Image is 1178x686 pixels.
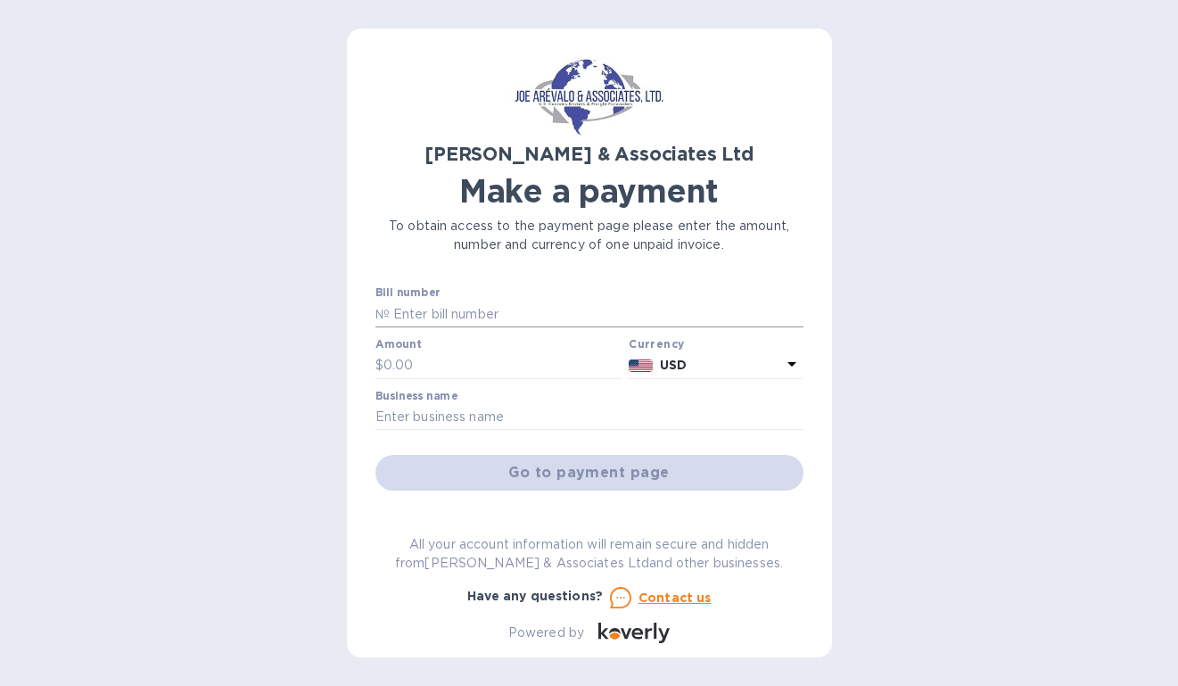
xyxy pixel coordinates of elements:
label: Bill number [375,288,440,299]
p: To obtain access to the payment page please enter the amount, number and currency of one unpaid i... [375,217,803,254]
p: Powered by [508,624,584,642]
b: Currency [629,337,684,351]
b: USD [660,358,687,372]
label: Amount [375,339,421,350]
input: 0.00 [383,352,622,379]
p: $ [375,356,383,375]
p: All your account information will remain secure and hidden from [PERSON_NAME] & Associates Ltd an... [375,535,803,573]
b: [PERSON_NAME] & Associates Ltd [424,143,754,165]
u: Contact us [638,591,712,605]
p: № [375,305,390,324]
label: Business name [375,391,457,401]
h1: Make a payment [375,172,803,210]
input: Enter business name [375,404,803,431]
img: USD [629,360,653,372]
input: Enter bill number [390,301,803,327]
b: Have any questions? [467,589,604,603]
